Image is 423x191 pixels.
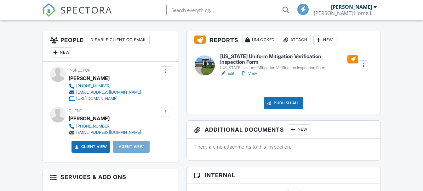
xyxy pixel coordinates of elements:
input: Search everything... [166,4,292,16]
div: [PERSON_NAME] [331,4,372,10]
span: Client [69,108,82,113]
div: [PHONE_NUMBER] [76,124,111,129]
span: SPECTORA [60,3,112,16]
a: [PHONE_NUMBER] [69,123,141,129]
a: [EMAIL_ADDRESS][DOMAIN_NAME] [69,129,141,136]
h6: [US_STATE] Uniform Mitigation Verification Inspection Form [220,54,358,65]
a: View [241,70,257,77]
h3: Internal [187,167,380,183]
div: [EMAIL_ADDRESS][DOMAIN_NAME] [76,90,141,95]
a: Client View [74,144,107,150]
div: Publish All [264,97,303,109]
div: Disable Client CC Email [88,35,150,45]
a: [PHONE_NUMBER] [69,83,141,89]
div: New [313,35,336,45]
div: [EMAIL_ADDRESS][DOMAIN_NAME] [76,130,141,135]
a: [EMAIL_ADDRESS][DOMAIN_NAME] [69,89,141,95]
h3: People [43,31,179,62]
div: New [50,47,73,57]
div: [PERSON_NAME] [69,74,110,83]
div: Unlocked [242,35,278,45]
span: Inspector [69,68,90,73]
div: [URL][DOMAIN_NAME] [76,96,117,101]
h3: Reports [187,31,380,49]
a: Edit [220,70,234,77]
a: [US_STATE] Uniform Mitigation Verification Inspection Form [US_STATE] Uniform Mitigation Verifica... [220,54,358,70]
div: [PHONE_NUMBER] [76,84,111,89]
img: The Best Home Inspection Software - Spectora [42,3,56,17]
a: [URL][DOMAIN_NAME] [69,95,141,102]
h3: Additional Documents [187,121,380,139]
div: Attach [281,35,311,45]
div: [US_STATE] Uniform Mitigation Verification Inspection Form [220,65,358,70]
div: New [288,124,311,134]
div: Parrish Home Inspections, LLC [314,10,377,16]
a: SPECTORA [42,8,112,22]
h3: Services & Add ons [43,169,179,185]
p: There are no attachments to this inspection. [194,143,373,150]
div: [PERSON_NAME] [69,114,110,123]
